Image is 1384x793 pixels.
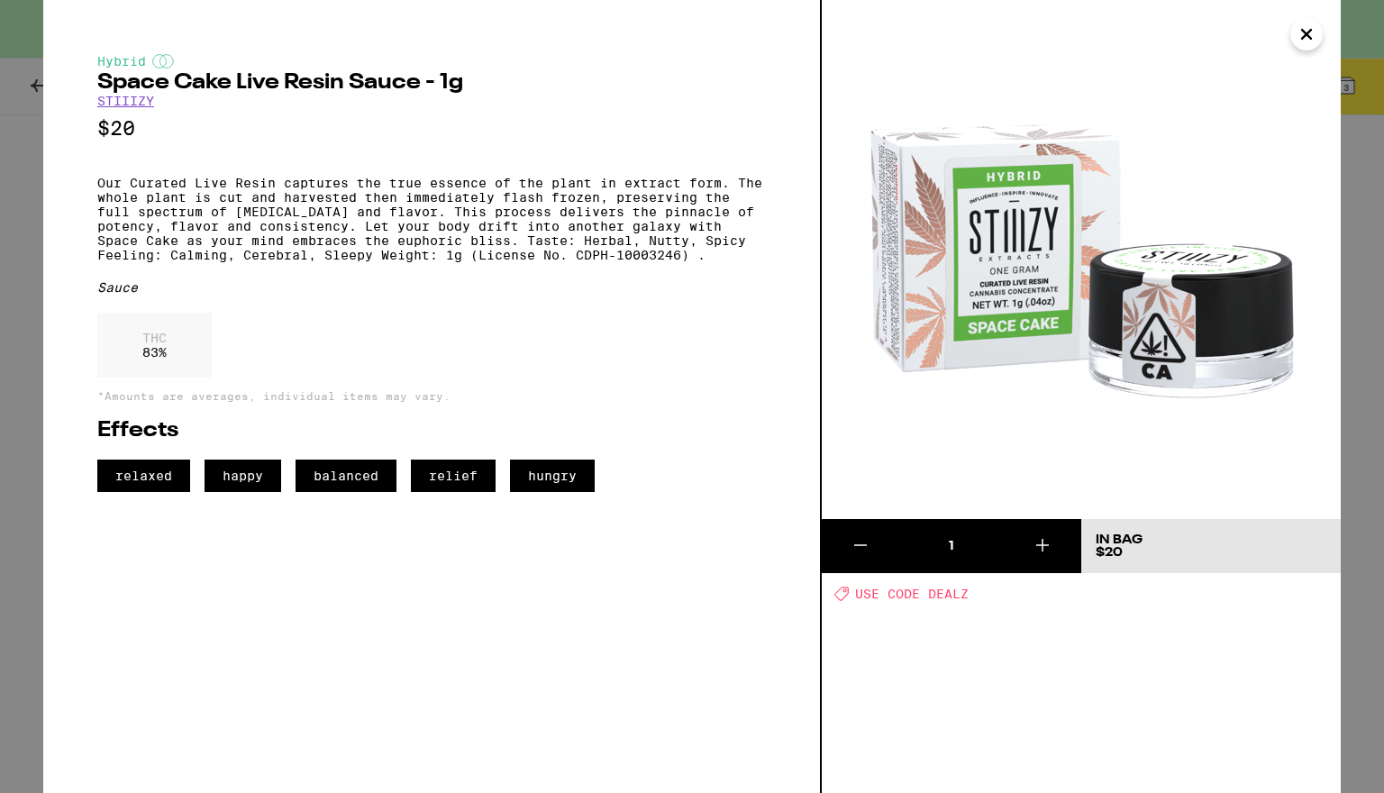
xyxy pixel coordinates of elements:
span: happy [205,460,281,492]
span: relaxed [97,460,190,492]
span: relief [411,460,496,492]
button: Close [1290,18,1323,50]
div: Hybrid [97,54,766,68]
span: hungry [510,460,595,492]
p: THC [142,331,167,345]
p: *Amounts are averages, individual items may vary. [97,390,766,402]
p: Our Curated Live Resin captures the true essence of the plant in extract form. The whole plant is... [97,176,766,262]
span: Hi. Need any help? [11,13,130,27]
div: Sauce [97,280,766,295]
a: STIIIZY [97,94,154,108]
p: $20 [97,117,766,140]
span: $20 [1096,546,1123,559]
img: hybridColor.svg [152,54,174,68]
span: balanced [296,460,396,492]
div: 83 % [97,313,212,378]
button: In Bag$20 [1081,519,1341,573]
div: 1 [899,537,1003,555]
div: In Bag [1096,533,1143,546]
span: USE CODE DEALZ [855,587,969,601]
h2: Space Cake Live Resin Sauce - 1g [97,72,766,94]
h2: Effects [97,420,766,442]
